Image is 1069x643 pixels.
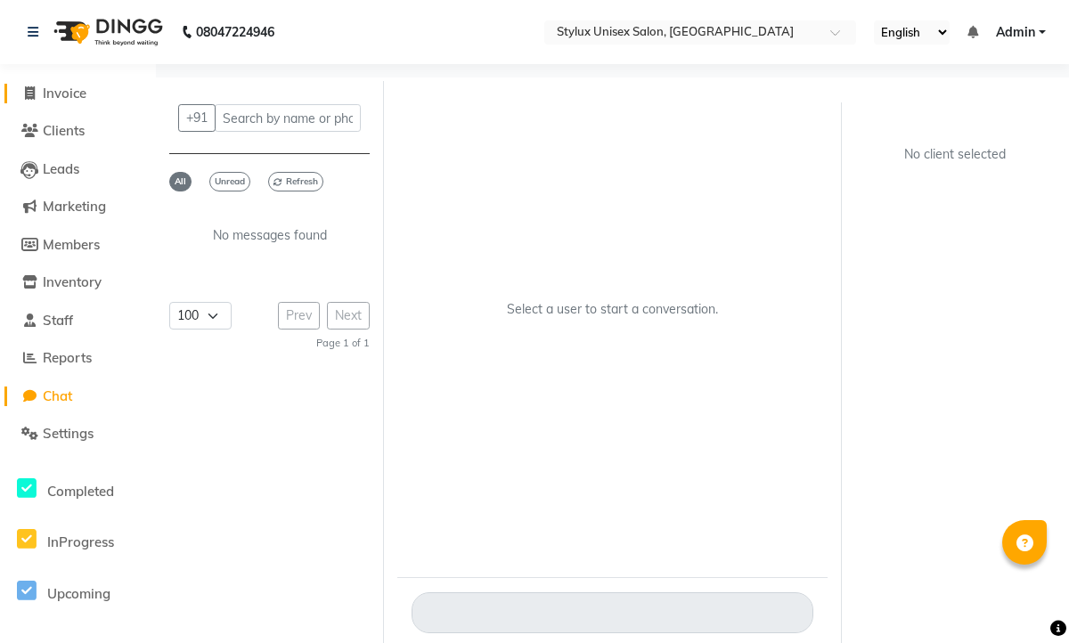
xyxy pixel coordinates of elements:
[268,172,323,191] span: Refresh
[4,84,151,104] a: Invoice
[209,172,250,191] span: Unread
[178,104,216,132] button: +91
[996,23,1035,42] span: Admin
[215,104,361,132] input: Search by name or phone number
[507,300,718,319] p: Select a user to start a conversation.
[4,387,151,407] a: Chat
[47,533,114,550] span: InProgress
[169,172,192,191] span: All
[43,312,73,329] span: Staff
[43,122,85,139] span: Clients
[169,226,370,245] p: No messages found
[4,159,151,180] a: Leads
[316,337,370,349] small: Page 1 of 1
[196,7,274,57] b: 08047224946
[43,273,102,290] span: Inventory
[4,311,151,331] a: Staff
[43,85,86,102] span: Invoice
[43,198,106,215] span: Marketing
[4,273,151,293] a: Inventory
[43,236,100,253] span: Members
[45,7,167,57] img: logo
[43,425,94,442] span: Settings
[4,424,151,444] a: Settings
[4,235,151,256] a: Members
[4,348,151,369] a: Reports
[4,121,151,142] a: Clients
[4,197,151,217] a: Marketing
[47,585,110,602] span: Upcoming
[47,483,114,500] span: Completed
[898,145,1013,164] div: No client selected
[43,387,72,404] span: Chat
[43,160,79,177] span: Leads
[43,349,92,366] span: Reports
